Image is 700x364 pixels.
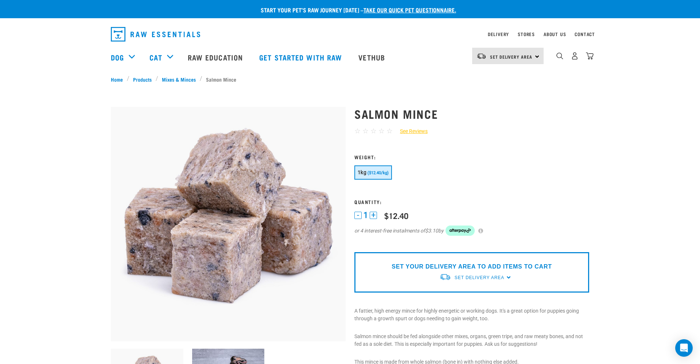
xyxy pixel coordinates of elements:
a: Home [111,75,127,83]
span: ☆ [378,127,385,135]
span: ($12.40/kg) [367,171,389,175]
span: Set Delivery Area [490,55,532,58]
a: Stores [518,33,535,35]
a: take our quick pet questionnaire. [363,8,456,11]
a: Contact [575,33,595,35]
p: Salmon mince should be fed alongside other mixes, organs, green tripe, and raw meaty bones, and n... [354,333,589,348]
span: 1kg [358,169,366,175]
a: About Us [544,33,566,35]
span: ☆ [386,127,393,135]
img: Raw Essentials Logo [111,27,200,42]
img: van-moving.png [439,273,451,281]
a: Dog [111,52,124,63]
a: See Reviews [393,128,428,135]
a: Raw Education [180,43,252,72]
nav: breadcrumbs [111,75,589,83]
a: Mixes & Minces [158,75,200,83]
span: Set Delivery Area [455,275,504,280]
a: Vethub [351,43,394,72]
span: ☆ [362,127,369,135]
a: Products [129,75,156,83]
img: van-moving.png [477,53,486,59]
h1: Salmon Mince [354,107,589,120]
p: A fattier, high energy mince for highly energetic or working dogs. It's a great option for puppie... [354,307,589,322]
img: Afterpay [446,226,475,236]
div: Open Intercom Messenger [675,339,693,357]
button: + [370,212,377,219]
button: - [354,212,362,219]
span: ☆ [354,127,361,135]
a: Get started with Raw [252,43,351,72]
a: Cat [149,52,162,63]
div: $12.40 [384,211,408,220]
nav: dropdown navigation [105,24,595,44]
span: ☆ [370,127,377,135]
button: 1kg ($12.40/kg) [354,165,392,180]
a: Delivery [488,33,509,35]
img: 1141 Salmon Mince 01 [111,107,346,341]
h3: Weight: [354,154,589,160]
img: user.png [571,52,579,60]
span: 1 [363,211,368,219]
img: home-icon@2x.png [586,52,594,60]
img: home-icon-1@2x.png [556,52,563,59]
h3: Quantity: [354,199,589,204]
div: or 4 interest-free instalments of by [354,226,589,236]
span: $3.10 [425,227,438,235]
p: SET YOUR DELIVERY AREA TO ADD ITEMS TO CART [392,262,552,271]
